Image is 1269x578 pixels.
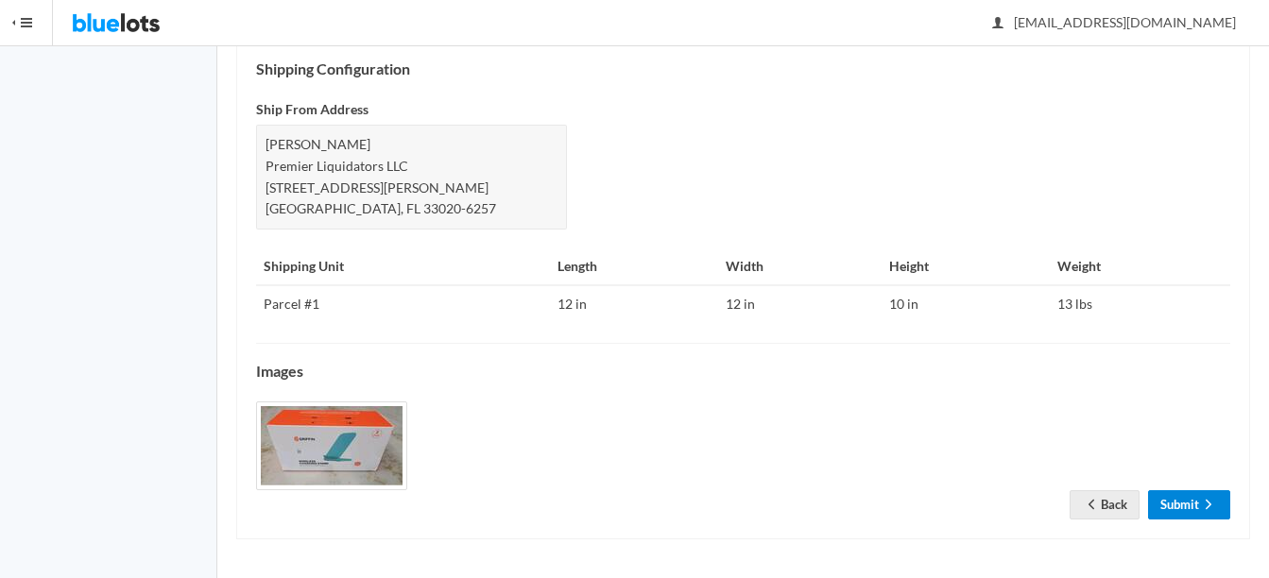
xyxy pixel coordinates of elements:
[718,285,881,323] td: 12 in
[256,99,369,121] label: Ship From Address
[993,14,1236,30] span: [EMAIL_ADDRESS][DOMAIN_NAME]
[256,60,1230,77] h4: Shipping Configuration
[256,285,550,323] td: Parcel #1
[256,363,1230,380] h4: Images
[1050,248,1230,286] th: Weight
[1148,490,1230,519] a: Submitarrow forward
[1082,497,1101,515] ion-icon: arrow back
[882,248,1051,286] th: Height
[256,248,550,286] th: Shipping Unit
[1050,285,1230,323] td: 13 lbs
[1199,497,1218,515] ion-icon: arrow forward
[550,248,719,286] th: Length
[988,15,1007,33] ion-icon: person
[882,285,1051,323] td: 10 in
[256,125,567,229] div: [PERSON_NAME] Premier Liquidators LLC [STREET_ADDRESS][PERSON_NAME] [GEOGRAPHIC_DATA], FL 33020-6257
[550,285,719,323] td: 12 in
[718,248,881,286] th: Width
[256,401,407,490] img: c6371993-75aa-4fb7-bc7d-fb42cc5c6fec-1758735367.jpg
[1070,490,1140,519] a: arrow backBack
